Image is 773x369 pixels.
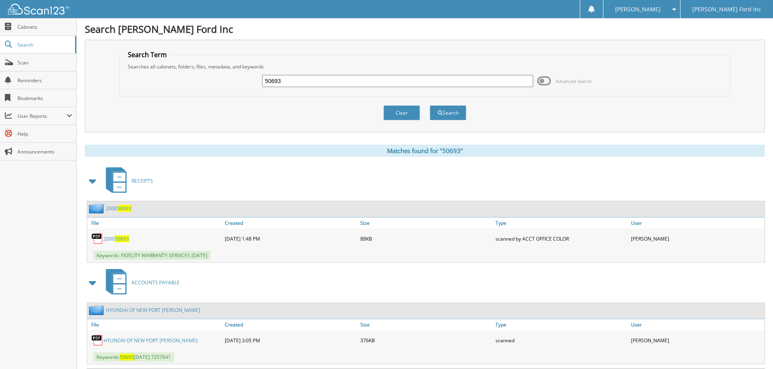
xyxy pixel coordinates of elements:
span: Help [17,130,72,137]
div: 88KB [358,230,494,247]
span: Search [17,41,71,48]
a: RECEIPTS [101,165,153,197]
a: ACCOUNTS PAYABLE [101,267,180,299]
div: scanned [493,332,629,348]
span: [PERSON_NAME] [615,7,661,12]
span: ACCOUNTS PAYABLE [131,279,180,286]
img: scan123-logo-white.svg [8,4,69,15]
button: Clear [383,105,420,120]
span: User Reports [17,113,67,119]
span: Announcements [17,148,72,155]
span: Cabinets [17,23,72,30]
a: Type [493,319,629,330]
span: RECEIPTS [131,177,153,184]
a: File [87,319,223,330]
div: [DATE] 1:48 PM [223,230,358,247]
span: 50693 [120,354,134,360]
a: User [629,218,764,228]
a: HYUNDAI OF NEW PORT [PERSON_NAME] [103,337,198,344]
img: PDF.png [91,232,103,245]
button: Search [430,105,466,120]
div: [PERSON_NAME] [629,230,764,247]
a: User [629,319,764,330]
a: Created [223,218,358,228]
span: Keywords: FIDELITY WARRANTY SERVICES [DATE] [93,251,211,260]
img: folder2.png [89,305,106,315]
a: File [87,218,223,228]
span: [PERSON_NAME] Ford Inc [692,7,761,12]
a: Size [358,218,494,228]
legend: Search Term [124,50,171,59]
a: 200050693 [103,235,129,242]
span: 50693 [117,205,131,212]
div: Matches found for "50693" [85,145,765,157]
div: Searches all cabinets, folders, files, metadata, and keywords [124,63,726,70]
div: 376KB [358,332,494,348]
img: folder2.png [89,203,106,213]
img: PDF.png [91,334,103,346]
span: Reminders [17,77,72,84]
a: HYUNDAI OF NEW PORT [PERSON_NAME] [106,307,200,314]
a: Type [493,218,629,228]
div: [PERSON_NAME] [629,332,764,348]
a: Size [358,319,494,330]
h1: Search [PERSON_NAME] Ford Inc [85,22,765,36]
span: Keywords: [DATE] 7257641 [93,352,174,362]
a: 200050693 [106,205,131,212]
span: Advanced Search [556,78,592,84]
div: [DATE] 3:05 PM [223,332,358,348]
a: Created [223,319,358,330]
div: scanned by ACCT OFFICE COLOR [493,230,629,247]
span: 50693 [115,235,129,242]
span: Scan [17,59,72,66]
span: Bookmarks [17,95,72,102]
